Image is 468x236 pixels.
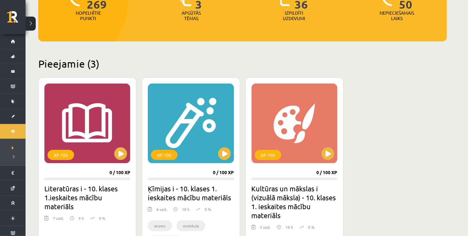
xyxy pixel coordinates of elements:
[252,184,337,220] h2: Kultūras un mākslas i (vizuālā māksla) - 10. klases 1. ieskaites mācību materiāls
[380,10,414,21] p: Nepieciešamais laiks
[148,184,234,202] h2: Ķīmijas i - 10. klases 1. ieskaites mācību materiāls
[260,224,271,234] div: 5 uzd.
[179,10,204,21] p: Apgūtās tēmas
[255,150,281,160] div: XP 100
[156,206,167,216] div: 6 uzd.
[205,206,211,212] p: 0 %
[79,215,84,221] p: 9 h
[151,150,177,160] div: XP 100
[53,215,64,225] div: 7 uzd.
[148,220,172,231] li: atoms
[44,184,130,211] h2: Literatūras i - 10. klases 1.ieskaites mācību materiāls
[38,57,447,70] h2: Pieejamie (3)
[76,10,101,21] p: Nopelnītie punkti
[182,206,190,212] p: 18 h
[282,10,306,21] p: Izpildīti uzdevumi
[7,11,26,27] a: Rīgas 1. Tālmācības vidusskola
[99,215,105,221] p: 0 %
[177,220,205,231] li: molekula
[48,150,74,160] div: XP 100
[286,224,293,230] p: 18 h
[308,224,315,230] p: 0 %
